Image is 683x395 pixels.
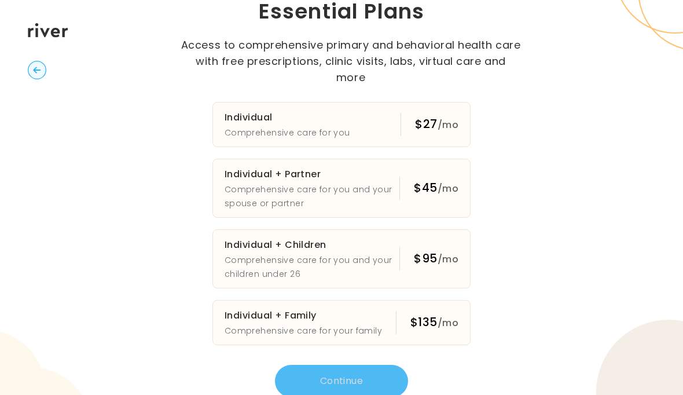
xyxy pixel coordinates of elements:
h3: Individual + Partner [225,166,399,182]
span: /mo [438,253,458,266]
div: $95 [414,250,458,268]
button: Individual + ChildrenComprehensive care for you and your children under 26$95/mo [212,229,471,288]
div: $27 [415,116,458,133]
span: /mo [438,118,458,131]
p: Comprehensive care for you and your children under 26 [225,253,399,281]
p: Comprehensive care for you and your spouse or partner [225,182,399,210]
div: $135 [410,314,458,331]
span: /mo [438,316,458,330]
h3: Individual [225,109,350,126]
p: Comprehensive care for your family [225,324,382,338]
p: Access to comprehensive primary and behavioral health care with free prescriptions, clinic visits... [180,37,522,86]
button: IndividualComprehensive care for you$27/mo [212,102,471,147]
div: $45 [414,180,458,197]
button: Individual + PartnerComprehensive care for you and your spouse or partner$45/mo [212,159,471,218]
h3: Individual + Children [225,237,399,253]
h3: Individual + Family [225,308,382,324]
button: Individual + FamilyComprehensive care for your family$135/mo [212,300,471,345]
p: Comprehensive care for you [225,126,350,140]
span: /mo [438,182,458,195]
